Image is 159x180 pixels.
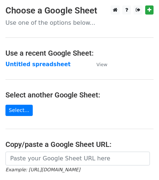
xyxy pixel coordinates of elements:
[5,49,154,57] h4: Use a recent Google Sheet:
[5,5,154,16] h3: Choose a Google Sheet
[96,62,107,67] small: View
[5,167,80,172] small: Example: [URL][DOMAIN_NAME]
[89,61,107,68] a: View
[5,19,154,27] p: Use one of the options below...
[5,152,150,165] input: Paste your Google Sheet URL here
[5,105,33,116] a: Select...
[5,91,154,99] h4: Select another Google Sheet:
[5,140,154,149] h4: Copy/paste a Google Sheet URL:
[5,61,71,68] a: Untitled spreadsheet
